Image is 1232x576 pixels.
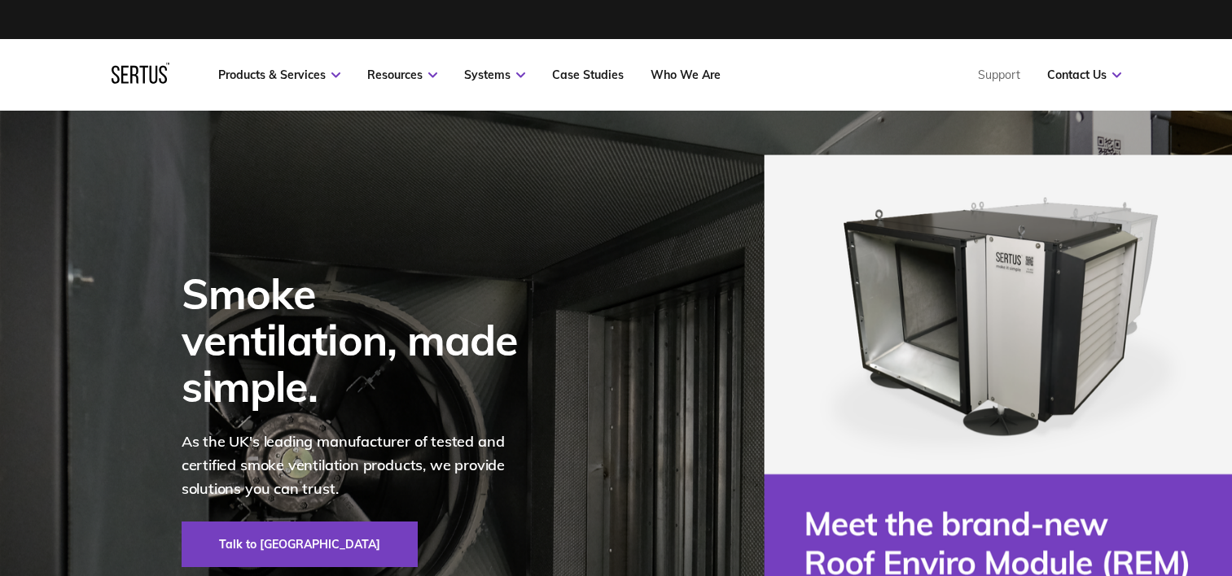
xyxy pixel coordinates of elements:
a: Resources [367,68,437,82]
p: As the UK's leading manufacturer of tested and certified smoke ventilation products, we provide s... [182,430,540,500]
a: Case Studies [552,68,624,82]
a: Contact Us [1047,68,1121,82]
a: Products & Services [218,68,340,82]
a: Support [978,68,1020,82]
a: Who We Are [651,68,721,82]
div: Smoke ventilation, made simple. [182,270,540,410]
a: Talk to [GEOGRAPHIC_DATA] [182,521,418,567]
a: Systems [464,68,525,82]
